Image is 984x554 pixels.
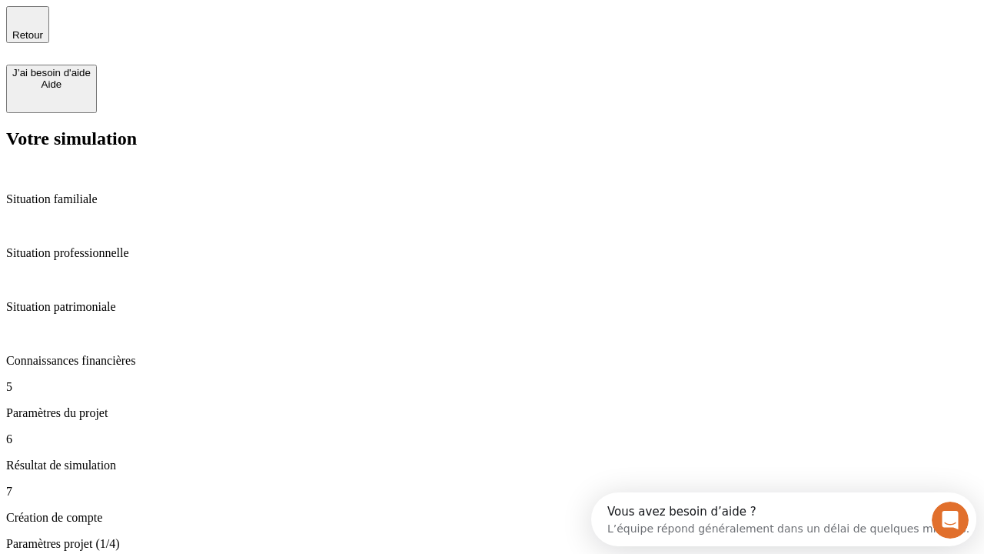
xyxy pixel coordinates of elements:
[6,6,49,43] button: Retour
[6,537,978,551] p: Paramètres projet (1/4)
[6,6,424,48] div: Ouvrir le Messenger Intercom
[6,246,978,260] p: Situation professionnelle
[932,502,969,539] iframe: Intercom live chat
[6,128,978,149] h2: Votre simulation
[6,354,978,368] p: Connaissances financières
[12,67,91,78] div: J’ai besoin d'aide
[12,78,91,90] div: Aide
[6,380,978,394] p: 5
[591,492,976,546] iframe: Intercom live chat discovery launcher
[12,29,43,41] span: Retour
[6,192,978,206] p: Situation familiale
[6,432,978,446] p: 6
[6,485,978,499] p: 7
[6,406,978,420] p: Paramètres du projet
[6,300,978,314] p: Situation patrimoniale
[16,25,378,42] div: L’équipe répond généralement dans un délai de quelques minutes.
[16,13,378,25] div: Vous avez besoin d’aide ?
[6,511,978,525] p: Création de compte
[6,65,97,113] button: J’ai besoin d'aideAide
[6,459,978,472] p: Résultat de simulation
